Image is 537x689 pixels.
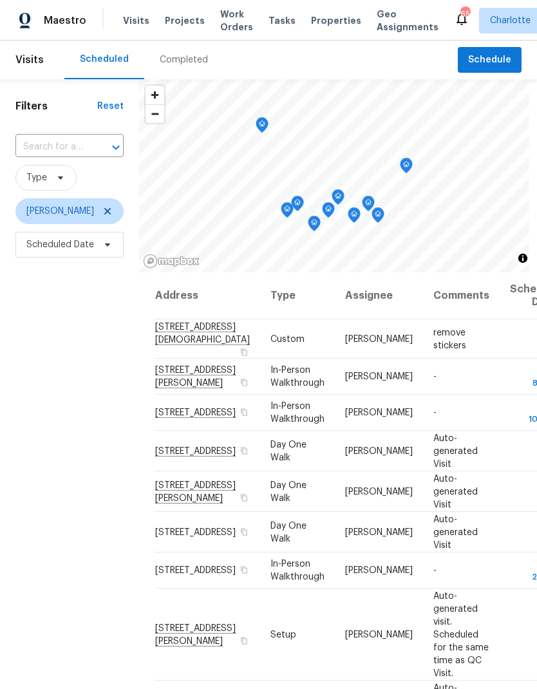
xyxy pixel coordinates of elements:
span: [PERSON_NAME] [345,566,413,575]
span: - [433,408,437,417]
span: In-Person Walkthrough [270,402,325,424]
span: [PERSON_NAME] [345,408,413,417]
span: Auto-generated visit. Scheduled for the same time as QC Visit. [433,591,489,677]
span: Setup [270,630,296,639]
span: Maestro [44,14,86,27]
span: In-Person Walkthrough [270,560,325,581]
span: [PERSON_NAME] [345,372,413,381]
span: Visits [123,14,149,27]
span: [PERSON_NAME] [345,334,413,343]
div: Map marker [362,196,375,216]
span: Custom [270,334,305,343]
button: Copy Address [238,346,250,357]
span: Auto-generated Visit [433,433,478,468]
span: Projects [165,14,205,27]
button: Zoom out [146,104,164,123]
th: Address [155,272,260,319]
th: Type [260,272,335,319]
span: Work Orders [220,8,253,33]
span: Tasks [268,16,296,25]
span: - [433,372,437,381]
button: Copy Address [238,444,250,456]
span: Visits [15,46,44,74]
div: 65 [460,8,469,21]
button: Toggle attribution [515,250,531,266]
canvas: Map [139,79,529,272]
span: Auto-generated Visit [433,514,478,549]
div: Map marker [308,216,321,236]
th: Assignee [335,272,423,319]
span: Type [26,171,47,184]
button: Copy Address [238,525,250,537]
div: Map marker [400,158,413,178]
span: Toggle attribution [519,251,527,265]
span: - [433,566,437,575]
button: Open [107,138,125,156]
div: Map marker [332,189,344,209]
span: Charlotte [490,14,531,27]
div: Map marker [291,196,304,216]
button: Copy Address [238,491,250,503]
button: Copy Address [238,406,250,418]
span: [PERSON_NAME] [345,527,413,536]
h1: Filters [15,100,97,113]
span: remove stickers [433,328,466,350]
span: [PERSON_NAME] [26,205,94,218]
span: Properties [311,14,361,27]
span: Schedule [468,52,511,68]
div: Map marker [256,117,268,137]
button: Copy Address [238,634,250,646]
span: [STREET_ADDRESS] [155,527,236,536]
div: Map marker [281,202,294,222]
span: Geo Assignments [377,8,438,33]
input: Search for an address... [15,137,88,157]
div: Completed [160,53,208,66]
div: Scheduled [80,53,129,66]
span: Zoom out [146,105,164,123]
button: Schedule [458,47,522,73]
span: Day One Walk [270,521,306,543]
span: [STREET_ADDRESS] [155,566,236,575]
button: Copy Address [238,377,250,388]
button: Zoom in [146,86,164,104]
span: [PERSON_NAME] [345,446,413,455]
th: Comments [423,272,500,319]
div: Map marker [348,207,361,227]
span: Day One Walk [270,480,306,502]
span: In-Person Walkthrough [270,366,325,388]
span: Auto-generated Visit [433,474,478,509]
a: Mapbox homepage [143,254,200,269]
span: Day One Walk [270,440,306,462]
div: Map marker [322,202,335,222]
div: Reset [97,100,124,113]
span: Scheduled Date [26,238,94,251]
span: [PERSON_NAME] [345,630,413,639]
div: Map marker [372,207,384,227]
button: Copy Address [238,564,250,576]
span: [PERSON_NAME] [345,487,413,496]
